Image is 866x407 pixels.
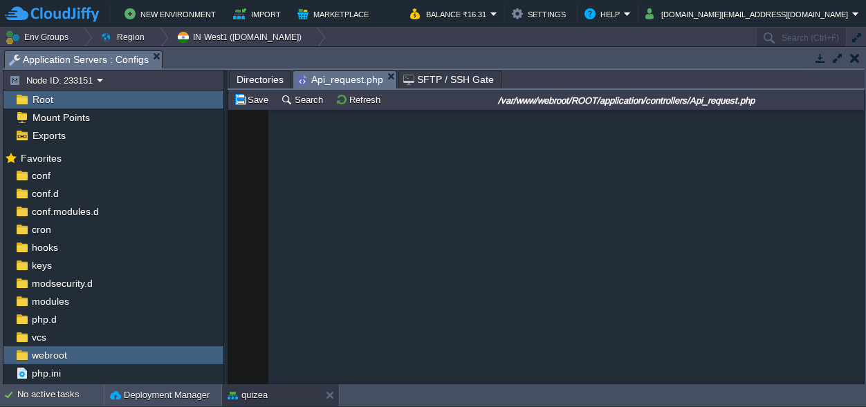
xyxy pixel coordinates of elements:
[228,388,268,402] button: quizea
[29,223,53,236] a: cron
[30,129,68,142] a: Exports
[30,93,55,106] a: Root
[110,388,210,402] button: Deployment Manager
[100,28,149,47] button: Region
[29,169,53,182] a: conf
[9,74,97,86] button: Node ID: 233151
[281,93,327,106] button: Search
[29,367,63,379] a: php.ini
[403,71,494,88] span: SFTP / SSH Gate
[125,6,220,22] button: New Environment
[5,6,99,23] img: CloudJiffy
[237,71,284,88] span: Directories
[29,277,95,290] a: modsecurity.d
[584,6,624,22] button: Help
[29,187,61,200] a: conf.d
[410,6,490,22] button: Balance ₹16.31
[176,28,306,47] button: IN West1 ([DOMAIN_NAME])
[297,71,383,88] span: Api_request.php
[29,313,59,325] a: php.d
[297,6,373,22] button: Marketplace
[29,241,60,254] a: hooks
[808,352,852,393] iframe: chat widget
[29,205,101,218] a: conf.modules.d
[29,259,54,272] a: keys
[335,93,385,106] button: Refresh
[512,6,570,22] button: Settings
[234,93,273,106] button: Save
[5,28,73,47] button: Env Groups
[29,349,69,361] a: webroot
[645,6,852,22] button: [DOMAIN_NAME][EMAIL_ADDRESS][DOMAIN_NAME]
[18,152,64,164] span: Favorites
[9,51,149,68] span: Application Servers : Configs
[293,70,397,88] li: /var/www/webroot/ROOT/application/controllers/Api_request.php
[29,331,48,343] a: vcs
[29,295,71,307] a: modules
[17,384,104,406] div: No active tasks
[233,6,285,22] button: Import
[30,111,92,124] a: Mount Points
[18,153,64,164] a: Favorites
